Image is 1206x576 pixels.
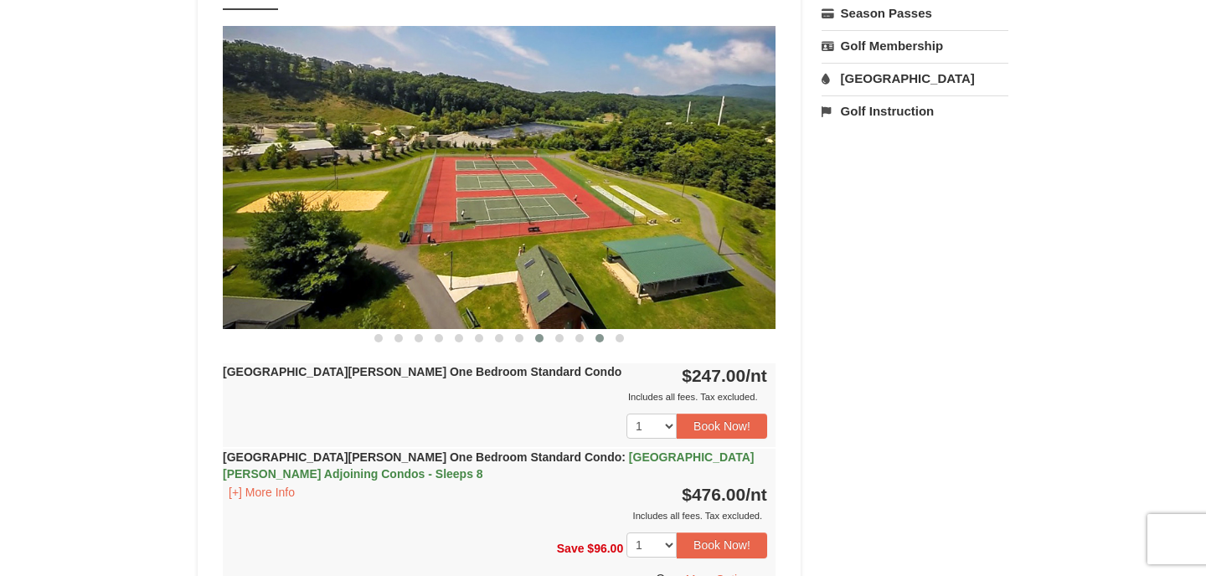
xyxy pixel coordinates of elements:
div: Includes all fees. Tax excluded. [223,507,767,524]
a: [GEOGRAPHIC_DATA] [822,63,1008,94]
button: [+] More Info [223,483,301,501]
span: $476.00 [682,485,745,504]
span: /nt [745,366,767,385]
button: Book Now! [677,532,767,558]
strong: $247.00 [682,366,767,385]
a: Golf Instruction [822,95,1008,126]
span: $96.00 [587,542,623,555]
span: : [621,450,626,464]
span: Save [557,542,585,555]
strong: [GEOGRAPHIC_DATA][PERSON_NAME] One Bedroom Standard Condo [223,365,621,378]
img: 18876286-197-8dd7dae4.jpg [223,26,776,328]
strong: [GEOGRAPHIC_DATA][PERSON_NAME] One Bedroom Standard Condo [223,450,754,481]
div: Includes all fees. Tax excluded. [223,388,767,405]
span: /nt [745,485,767,504]
button: Book Now! [677,414,767,439]
a: Golf Membership [822,30,1008,61]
